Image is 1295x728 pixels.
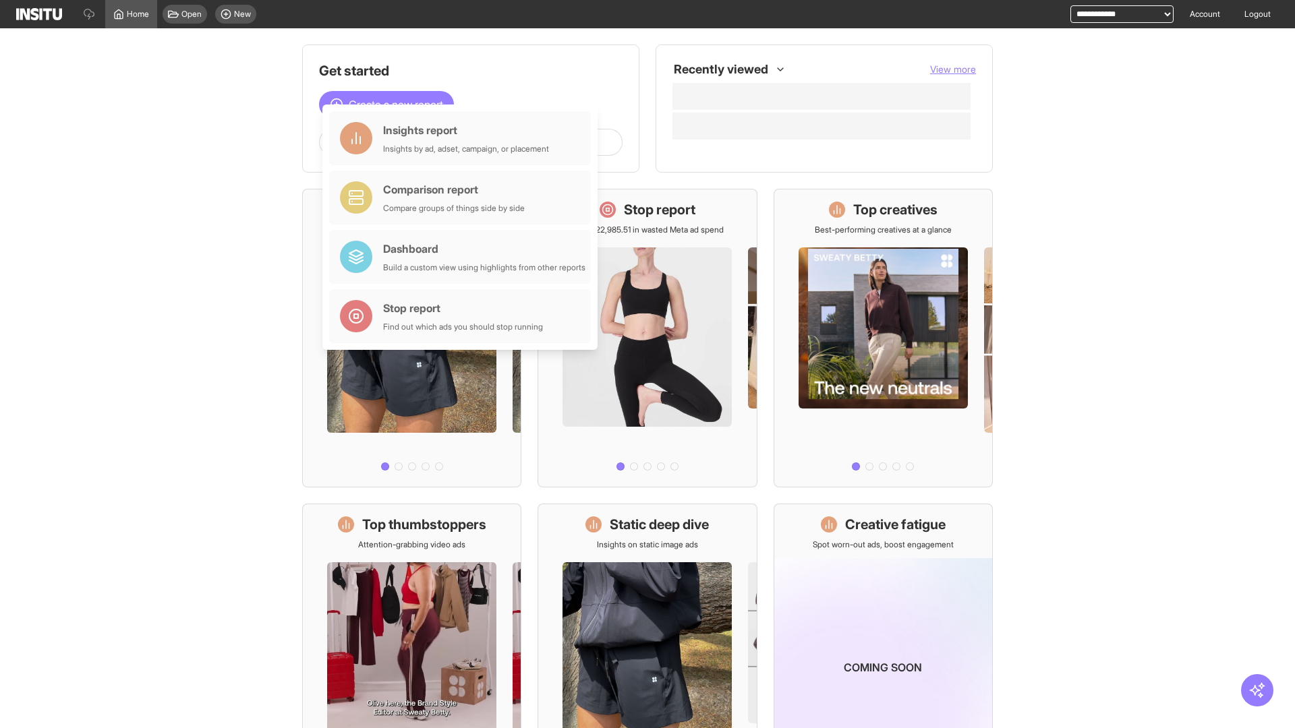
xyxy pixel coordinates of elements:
[181,9,202,20] span: Open
[383,262,585,273] div: Build a custom view using highlights from other reports
[362,515,486,534] h1: Top thumbstoppers
[774,189,993,487] a: Top creativesBest-performing creatives at a glance
[383,300,543,316] div: Stop report
[610,515,709,534] h1: Static deep dive
[358,539,465,550] p: Attention-grabbing video ads
[538,189,757,487] a: Stop reportSave £22,985.51 in wasted Meta ad spend
[16,8,62,20] img: Logo
[319,61,623,80] h1: Get started
[853,200,938,219] h1: Top creatives
[234,9,251,20] span: New
[383,241,585,257] div: Dashboard
[597,539,698,550] p: Insights on static image ads
[319,91,454,118] button: Create a new report
[349,96,443,113] span: Create a new report
[383,322,543,332] div: Find out which ads you should stop running
[930,63,976,76] button: View more
[624,200,695,219] h1: Stop report
[930,63,976,75] span: View more
[571,224,724,235] p: Save £22,985.51 in wasted Meta ad spend
[383,122,549,138] div: Insights report
[383,203,525,214] div: Compare groups of things side by side
[302,189,521,487] a: What's live nowSee all active ads instantly
[815,224,952,235] p: Best-performing creatives at a glance
[127,9,149,20] span: Home
[383,144,549,154] div: Insights by ad, adset, campaign, or placement
[383,181,525,198] div: Comparison report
